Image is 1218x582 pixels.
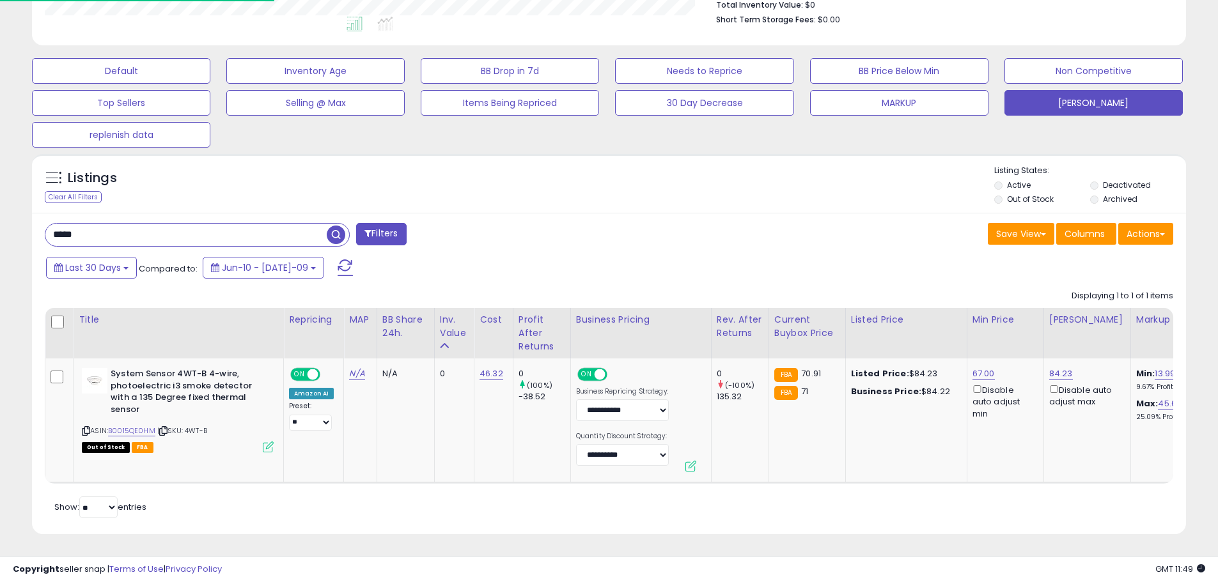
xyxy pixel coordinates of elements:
span: Show: entries [54,501,146,513]
div: Inv. value [440,313,469,340]
div: Amazon AI [289,388,334,399]
span: ON [292,369,308,380]
button: Top Sellers [32,90,210,116]
div: 0 [440,368,464,379]
div: Listed Price [851,313,962,326]
div: 0 [717,368,769,379]
div: -38.52 [519,391,570,402]
div: Clear All Filters [45,191,102,203]
div: Rev. After Returns [717,313,763,340]
a: 13.99 [1155,367,1175,380]
span: 2025-08-10 11:49 GMT [1155,563,1205,575]
b: Min: [1136,367,1155,379]
button: MARKUP [810,90,988,116]
button: Inventory Age [226,58,405,84]
small: FBA [774,386,798,400]
b: System Sensor 4WT-B 4-wire, photoelectric i3 smoke detector with a 135 Degree fixed thermal sensor [111,368,266,418]
button: replenish data [32,122,210,148]
small: (100%) [527,380,552,390]
b: Short Term Storage Fees: [716,14,816,25]
div: Current Buybox Price [774,313,840,340]
div: BB Share 24h. [382,313,429,340]
span: | SKU: 4WT-B [157,425,207,436]
div: 135.32 [717,391,769,402]
div: N/A [382,368,425,379]
span: 70.91 [801,367,821,379]
button: Columns [1056,223,1116,245]
button: Last 30 Days [46,257,137,279]
p: Listing States: [994,165,1186,177]
div: Business Pricing [576,313,706,326]
div: Profit After Returns [519,313,565,353]
label: Quantity Discount Strategy: [576,432,669,441]
div: ASIN: [82,368,274,451]
strong: Copyright [13,563,59,575]
b: Business Price: [851,385,921,397]
span: OFF [318,369,339,380]
div: [PERSON_NAME] [1049,313,1125,326]
button: 30 Day Decrease [615,90,793,116]
a: 67.00 [972,367,995,380]
div: Repricing [289,313,338,326]
span: Columns [1065,227,1105,240]
button: Selling @ Max [226,90,405,116]
span: 71 [801,385,808,397]
button: Save View [988,223,1054,245]
a: 45.62 [1158,397,1182,410]
button: Filters [356,223,406,245]
button: [PERSON_NAME] [1004,90,1183,116]
span: $0.00 [818,13,840,26]
div: Cost [480,313,508,326]
div: Disable auto adjust max [1049,383,1121,408]
div: 0 [519,368,570,379]
span: FBA [132,442,153,453]
div: Title [79,313,278,326]
button: BB Drop in 7d [421,58,599,84]
button: Items Being Repriced [421,90,599,116]
button: Jun-10 - [DATE]-09 [203,257,324,279]
div: $84.23 [851,368,957,379]
div: Displaying 1 to 1 of 1 items [1072,290,1173,302]
label: Archived [1103,194,1137,204]
img: 21PeR0UdxWL._SL40_.jpg [82,368,107,394]
label: Active [1007,180,1031,190]
span: Jun-10 - [DATE]-09 [222,261,308,274]
label: Deactivated [1103,180,1151,190]
span: OFF [605,369,626,380]
a: Privacy Policy [166,563,222,575]
span: ON [579,369,595,380]
button: Needs to Reprice [615,58,793,84]
button: Actions [1118,223,1173,245]
small: FBA [774,368,798,382]
div: Disable auto adjust min [972,383,1034,420]
b: Listed Price: [851,367,909,379]
a: Terms of Use [109,563,164,575]
span: Compared to: [139,263,198,275]
button: Default [32,58,210,84]
button: BB Price Below Min [810,58,988,84]
small: (-100%) [725,380,754,390]
label: Business Repricing Strategy: [576,387,669,396]
h5: Listings [68,169,117,187]
a: 46.32 [480,367,503,380]
div: seller snap | | [13,563,222,576]
a: N/A [349,367,364,380]
div: $84.22 [851,386,957,397]
button: Non Competitive [1004,58,1183,84]
b: Max: [1136,397,1159,410]
div: Min Price [972,313,1038,326]
a: 84.23 [1049,367,1073,380]
span: All listings that are currently out of stock and unavailable for purchase on Amazon [82,442,130,453]
div: Preset: [289,402,334,431]
div: MAP [349,313,371,326]
label: Out of Stock [1007,194,1054,204]
a: B0015QE0HM [108,425,155,436]
span: Last 30 Days [65,261,121,274]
